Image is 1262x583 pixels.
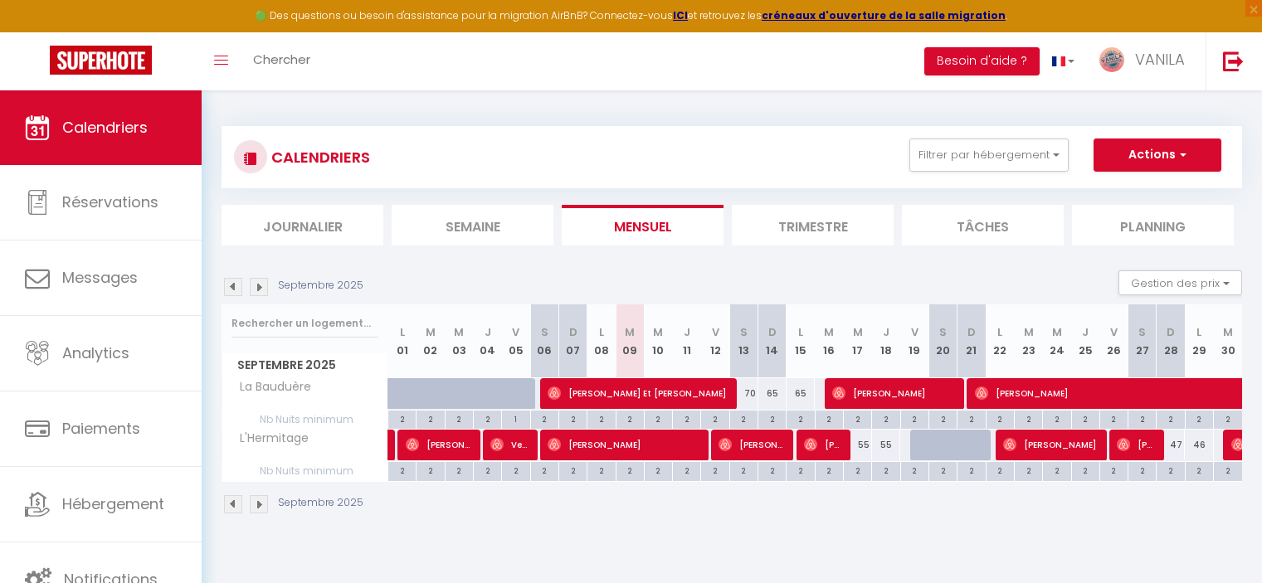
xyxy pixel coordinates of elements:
div: 2 [474,411,501,426]
span: Septembre 2025 [222,353,387,377]
th: 28 [1157,304,1185,378]
div: 2 [417,411,444,426]
th: 15 [787,304,815,378]
div: 2 [531,411,558,426]
div: 1 [502,411,529,426]
div: 2 [1100,411,1128,426]
div: 2 [559,462,587,478]
div: 2 [587,411,615,426]
div: 2 [758,411,786,426]
div: 2 [701,411,728,426]
th: 07 [558,304,587,378]
th: 06 [530,304,558,378]
span: [PERSON_NAME] [832,377,954,409]
span: Veuve Bourgeois [PERSON_NAME] [490,429,528,460]
div: 2 [1072,411,1099,426]
div: 2 [446,462,473,478]
th: 21 [957,304,986,378]
div: 70 [729,378,758,409]
div: 65 [758,378,787,409]
div: 2 [730,462,758,478]
div: 47 [1157,430,1185,460]
abbr: L [997,324,1002,340]
div: 2 [1043,411,1070,426]
button: Besoin d'aide ? [924,47,1040,75]
div: 2 [1128,411,1156,426]
div: 55 [872,430,900,460]
th: 22 [986,304,1014,378]
li: Mensuel [562,205,724,245]
div: 2 [901,462,928,478]
span: Nb Nuits minimum [222,462,387,480]
div: 2 [1043,462,1070,478]
li: Journalier [222,205,383,245]
div: 2 [1100,462,1128,478]
span: La Bauduère [225,378,315,396]
div: 2 [844,462,871,478]
div: 2 [673,411,700,426]
abbr: V [512,324,519,340]
abbr: S [541,324,548,340]
th: 23 [1014,304,1042,378]
div: 2 [987,462,1014,478]
div: 2 [787,462,814,478]
div: 2 [844,411,871,426]
div: 2 [559,411,587,426]
a: Chercher [241,32,323,90]
span: [PERSON_NAME] [719,429,784,460]
th: 26 [1099,304,1128,378]
div: 2 [1186,462,1213,478]
div: 2 [587,462,615,478]
span: Chercher [253,51,310,68]
div: 2 [1072,462,1099,478]
div: 2 [645,411,672,426]
a: ICI [673,8,688,22]
th: 18 [872,304,900,378]
div: 55 [844,430,872,460]
div: 2 [701,462,728,478]
abbr: M [853,324,863,340]
div: 2 [1015,462,1042,478]
th: 14 [758,304,787,378]
th: 27 [1128,304,1157,378]
th: 10 [644,304,672,378]
th: 17 [844,304,872,378]
li: Trimestre [732,205,894,245]
h3: CALENDRIERS [267,138,370,176]
a: créneaux d'ouverture de la salle migration [762,8,1006,22]
th: 29 [1185,304,1213,378]
abbr: V [911,324,918,340]
abbr: S [1138,324,1146,340]
abbr: M [824,324,834,340]
div: 2 [388,462,416,478]
li: Tâches [902,205,1064,245]
abbr: L [798,324,803,340]
abbr: D [569,324,577,340]
th: 02 [417,304,445,378]
div: 2 [787,411,814,426]
abbr: J [684,324,690,340]
abbr: D [768,324,777,340]
div: 2 [901,411,928,426]
li: Semaine [392,205,553,245]
div: 2 [474,462,501,478]
abbr: J [1082,324,1089,340]
div: 2 [957,462,985,478]
img: Super Booking [50,46,152,75]
abbr: V [712,324,719,340]
img: logout [1223,51,1244,71]
div: 2 [502,462,529,478]
abbr: D [1167,324,1175,340]
div: 2 [957,411,985,426]
div: 2 [872,462,899,478]
div: 65 [787,378,815,409]
div: 46 [1185,430,1213,460]
div: 2 [929,411,957,426]
div: 2 [616,462,644,478]
button: Filtrer par hébergement [909,138,1069,172]
div: 2 [1015,411,1042,426]
a: ... VANILA [1087,32,1206,90]
abbr: J [485,324,491,340]
th: 04 [473,304,501,378]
